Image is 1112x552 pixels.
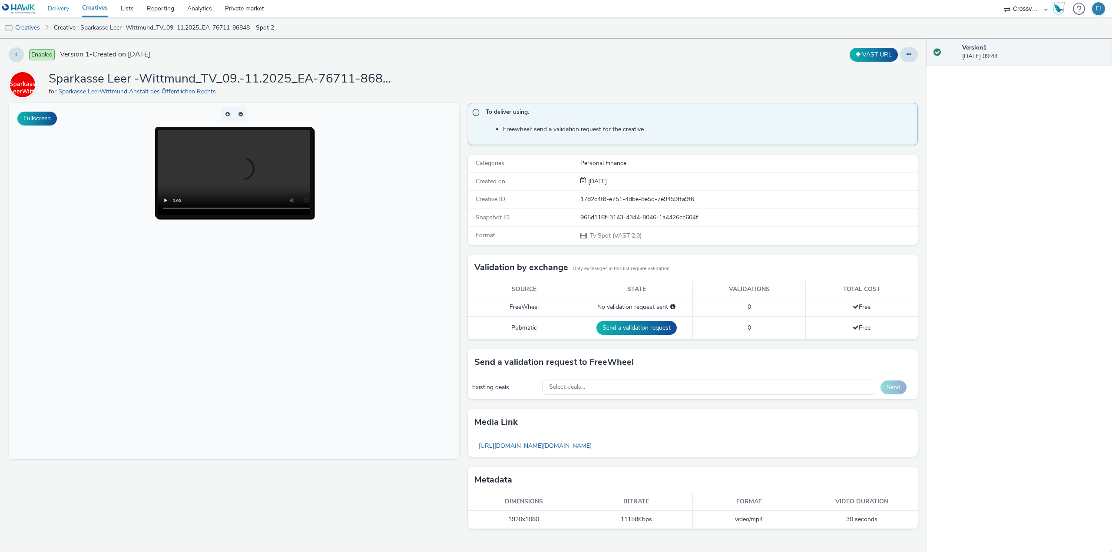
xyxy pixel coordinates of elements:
small: Only exchanges in this list require validation [573,265,669,272]
th: Total cost [805,281,918,298]
span: Tv Spot (VAST 2.0) [589,231,642,240]
span: Creative ID [476,195,505,203]
a: Creative : Sparkasse Leer -Wittmund_TV_09.-11.2025_EA-76711-86848 - Spot 2 [50,17,278,38]
h3: Media link [474,416,518,429]
span: Format [476,231,495,239]
img: tv [4,24,13,33]
span: Categories [476,159,504,167]
span: 0 [748,303,751,311]
td: 30 seconds [805,511,918,529]
td: FreeWheel [468,298,580,316]
span: Snapshot ID [476,213,510,221]
th: Dimensions [468,493,580,511]
td: 1920x1080 [468,511,580,529]
a: Sparkasse LeerWittmund Anstalt des Öffentlichen Rechts [9,80,40,89]
button: Send [880,380,907,394]
th: Bitrate [580,493,693,511]
div: Duplicate the creative as a VAST URL [847,48,900,62]
td: Pubmatic [468,316,580,339]
div: Creation 19 September 2025, 09:44 [586,177,607,186]
button: VAST URL [850,48,898,62]
div: 965d116f-3143-4344-8046-1a4426cc604f [580,213,917,222]
span: Created on [476,177,505,185]
th: Format [693,493,805,511]
span: 0 [748,324,751,332]
div: Existing deals [472,383,538,392]
th: Source [468,281,580,298]
a: Sparkasse LeerWittmund Anstalt des Öffentlichen Rechts [58,87,219,96]
td: video/mp4 [693,511,805,529]
th: State [580,281,693,298]
th: Validations [693,281,805,298]
div: [DATE] 09:44 [962,43,1105,61]
h3: Send a validation request to FreeWheel [474,356,634,369]
div: No validation request sent [585,303,688,311]
h3: Metadata [474,473,512,486]
span: To deliver using: [486,108,909,119]
button: Send a validation request [596,321,677,335]
img: undefined Logo [2,3,36,14]
img: Hawk Academy [1052,2,1065,16]
h3: Validation by exchange [474,261,568,274]
th: Video duration [805,493,918,511]
li: Freewheel: send a validation request for the creative [503,125,913,134]
span: Free [853,303,870,311]
span: for [49,87,58,96]
a: Hawk Academy [1052,2,1069,16]
button: Fullscreen [17,112,57,126]
div: Personal Finance [580,159,917,168]
div: FJ [1096,2,1101,15]
img: Sparkasse LeerWittmund Anstalt des Öffentlichen Rechts [10,72,35,97]
td: 11158 Kbps [580,511,693,529]
span: Enabled [29,49,55,60]
a: [URL][DOMAIN_NAME][DOMAIN_NAME] [474,437,596,454]
strong: Version 1 [962,43,986,52]
span: Version 1 - Created on [DATE] [60,50,150,59]
div: 1782c4f8-e751-4dbe-be5d-7e9459ffa9f6 [580,195,917,204]
span: Free [853,324,870,332]
span: [DATE] [586,177,607,185]
span: Select deals... [549,383,585,391]
h1: Sparkasse Leer -Wittmund_TV_09.-11.2025_EA-76711-86848 - Spot 2 [49,71,396,87]
div: Please select a deal below and click on Send to send a validation request to FreeWheel. [670,303,675,311]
